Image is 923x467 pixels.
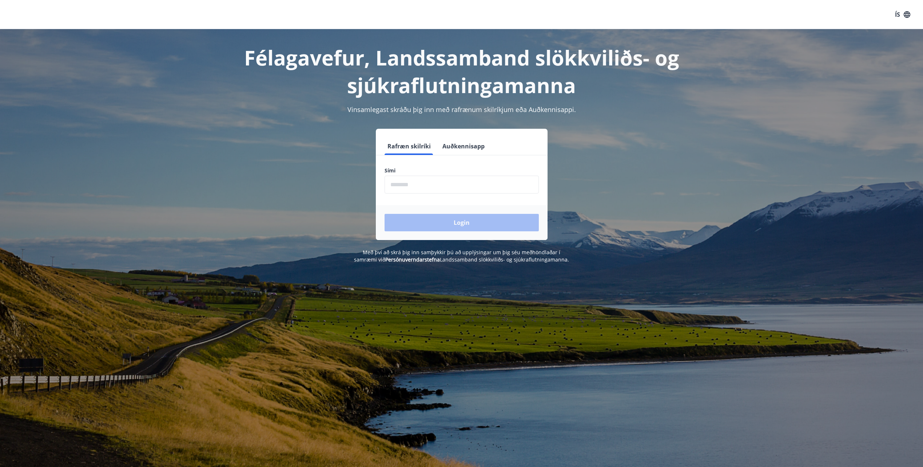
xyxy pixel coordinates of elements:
button: ÍS [891,8,914,21]
h1: Félagavefur, Landssamband slökkviliðs- og sjúkraflutningamanna [208,44,715,99]
a: Persónuverndarstefna [385,256,440,263]
button: Auðkennisapp [439,137,488,155]
label: Sími [385,167,539,174]
span: Með því að skrá þig inn samþykkir þú að upplýsingar um þig séu meðhöndlaðar í samræmi við Landssa... [354,249,569,263]
span: Vinsamlegast skráðu þig inn með rafrænum skilríkjum eða Auðkennisappi. [347,105,576,114]
button: Rafræn skilríki [385,137,434,155]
